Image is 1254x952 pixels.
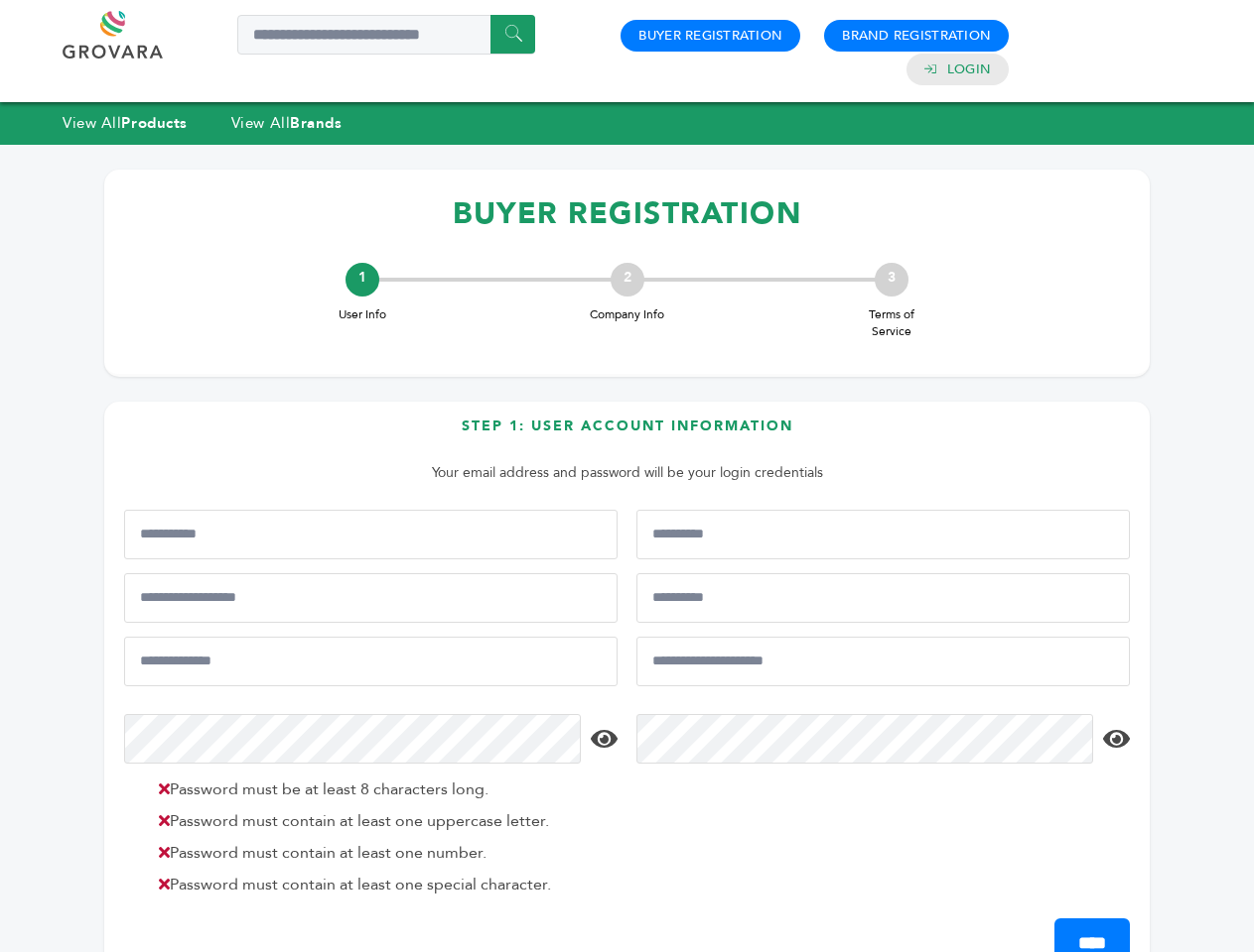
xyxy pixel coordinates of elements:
li: Password must contain at least one special character. [149,873,613,896]
input: Email Address* [124,637,618,686]
input: Mobile Phone Number [124,573,618,623]
a: View AllProducts [63,113,188,133]
strong: Products [121,113,187,133]
span: User Info [323,306,402,323]
span: Company Info [588,306,667,323]
a: Login [947,60,991,78]
input: Password* [124,714,581,764]
input: Confirm Password* [636,714,1093,764]
div: 1 [346,263,379,297]
input: First Name* [124,510,618,559]
a: View AllBrands [231,113,343,133]
h3: Step 1: User Account Information [124,416,1130,451]
div: 3 [875,263,908,297]
li: Password must contain at least one number. [149,841,613,865]
li: Password must be at least 8 characters long. [149,777,613,801]
strong: Brands [290,113,342,133]
p: Your email address and password will be your login credentials [134,461,1120,485]
li: Password must contain at least one uppercase letter. [149,809,613,833]
input: Search a product or brand... [237,15,535,55]
input: Confirm Email Address* [636,637,1130,686]
a: Brand Registration [842,27,991,45]
div: 2 [611,263,644,297]
a: Buyer Registration [638,27,782,45]
input: Last Name* [636,510,1130,559]
span: Terms of Service [852,306,931,340]
input: Job Title* [636,573,1130,623]
h1: BUYER REGISTRATION [124,184,1130,243]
